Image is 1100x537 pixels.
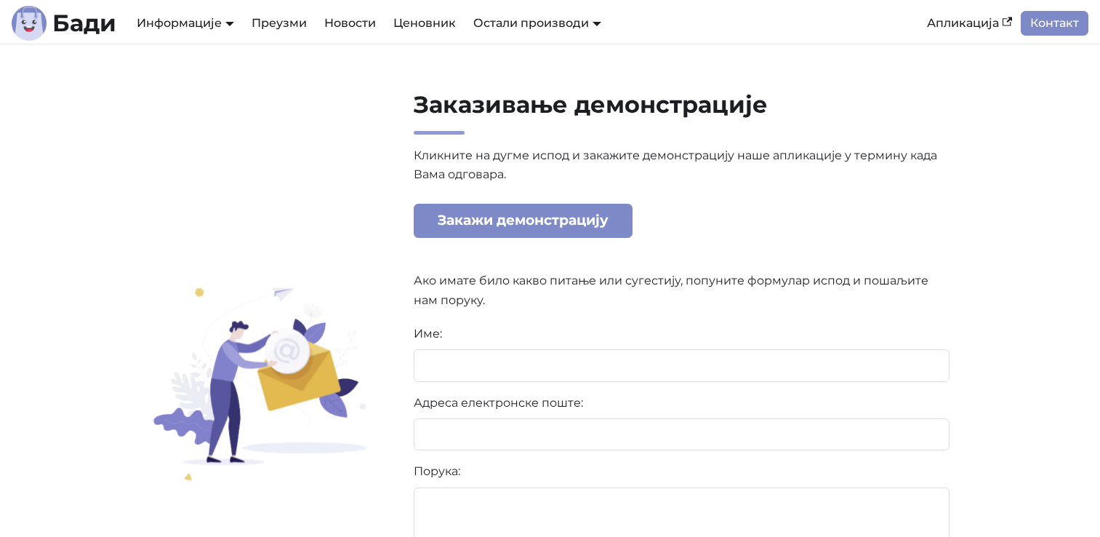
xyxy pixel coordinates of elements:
p: Ако имате било какво питање или сугестију, попуните формулар испод и пошаљите нам поруку. [414,271,950,310]
b: Бади [52,12,116,35]
a: Закажи демонстрацију [414,204,633,238]
label: Порука: [414,462,950,481]
h2: Заказивање демонстрације [414,90,950,135]
img: Лого [12,6,47,41]
a: ЛогоБади [12,6,116,41]
a: Преузми [243,11,316,36]
label: Име: [414,325,950,343]
a: Апликација [918,11,1021,36]
a: Остали производи [473,16,601,30]
a: Новости [316,11,385,36]
img: Заказивање демонстрације [145,285,371,482]
a: Ценовник [385,11,465,36]
p: Кликните на дугме испод и закажите демонстрацију наше апликације у термину када Вама одговара. [414,146,950,257]
label: Адреса електронске поште: [414,394,950,413]
a: Контакт [1021,11,1088,36]
a: Информације [137,16,234,30]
